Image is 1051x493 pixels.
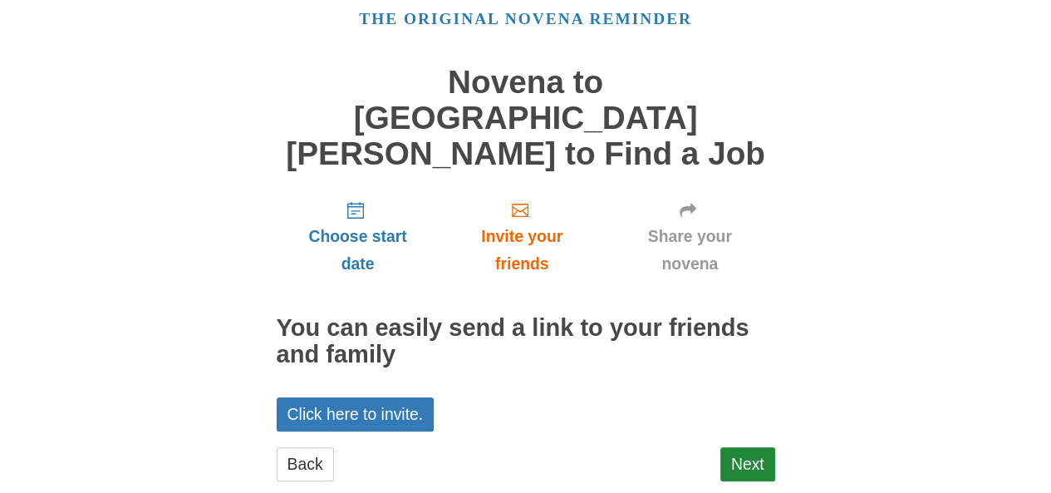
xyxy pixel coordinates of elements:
span: Invite your friends [455,223,587,278]
a: Share your novena [605,188,775,287]
h2: You can easily send a link to your friends and family [277,315,775,368]
a: Choose start date [277,188,440,287]
a: Next [720,447,775,481]
a: The original novena reminder [359,10,692,27]
a: Click here to invite. [277,397,435,431]
span: Choose start date [293,223,423,278]
a: Back [277,447,334,481]
a: Invite your friends [439,188,604,287]
span: Share your novena [621,223,759,278]
h1: Novena to [GEOGRAPHIC_DATA][PERSON_NAME] to Find a Job [277,65,775,171]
